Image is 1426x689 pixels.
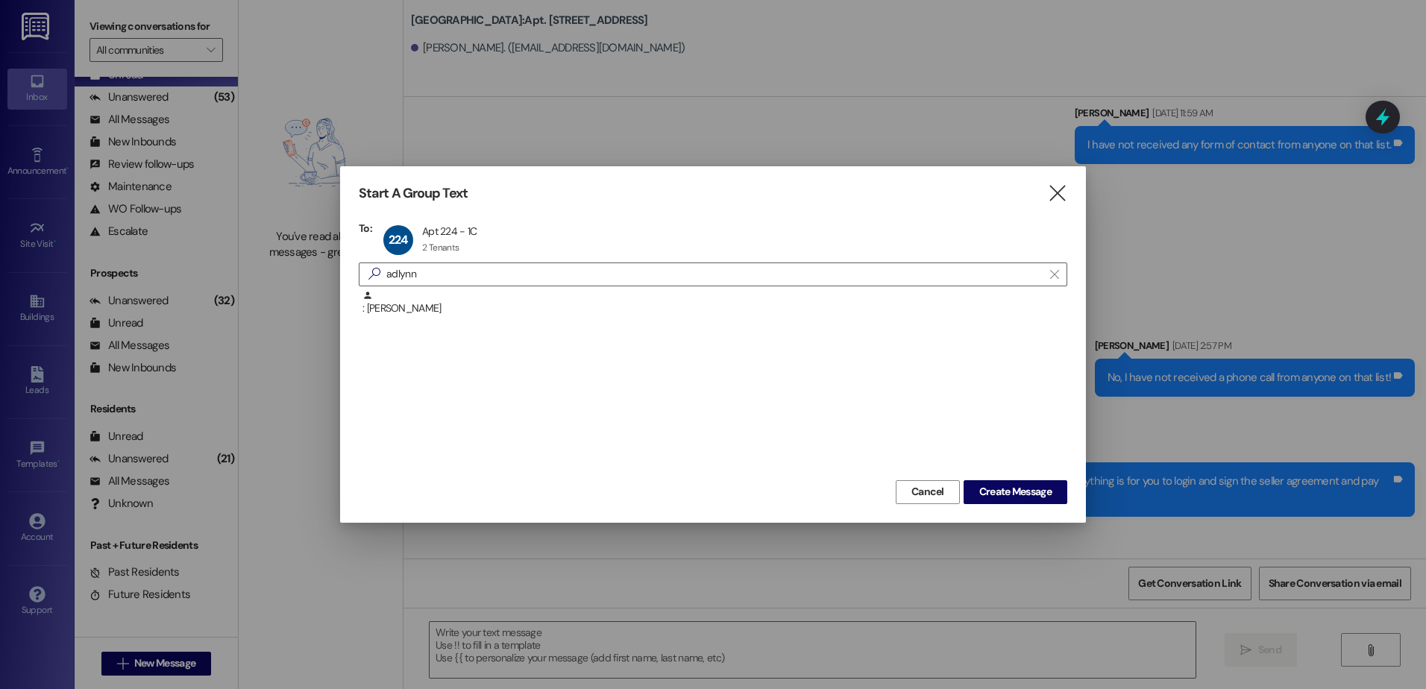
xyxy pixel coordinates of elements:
[1043,263,1067,286] button: Clear text
[359,185,468,202] h3: Start A Group Text
[964,480,1067,504] button: Create Message
[422,224,477,238] div: Apt 224 - 1C
[362,290,1067,316] div: : [PERSON_NAME]
[359,221,372,235] h3: To:
[359,290,1067,327] div: : [PERSON_NAME]
[911,484,944,500] span: Cancel
[979,484,1052,500] span: Create Message
[896,480,960,504] button: Cancel
[422,242,459,254] div: 2 Tenants
[1047,186,1067,201] i: 
[386,264,1043,285] input: Search for any contact or apartment
[1050,268,1058,280] i: 
[389,232,408,248] span: 224
[362,266,386,282] i: 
